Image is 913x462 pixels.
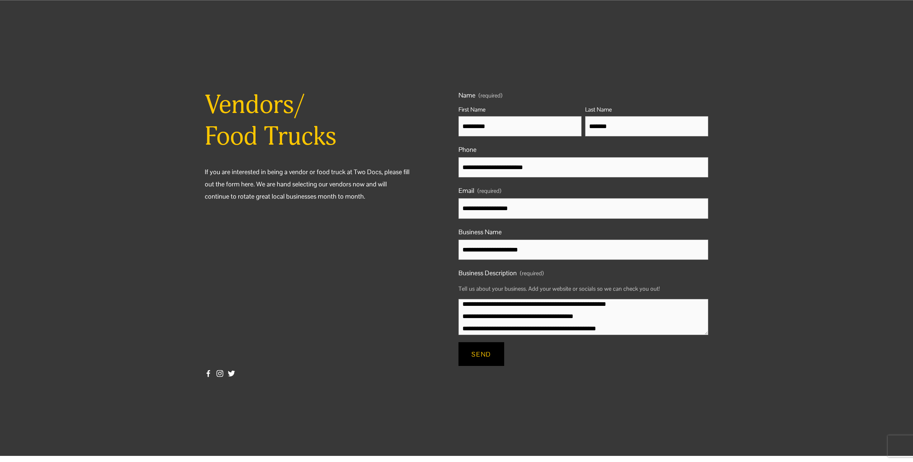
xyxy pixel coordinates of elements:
[479,93,502,99] span: (required)
[458,185,474,197] span: Email
[205,89,412,153] h2: Vendors/ Food Trucks
[458,267,517,279] span: Business Description
[478,186,501,197] span: (required)
[458,342,504,366] button: SendSend
[458,281,708,298] p: Tell us about your business. Add your website or socials so we can check you out!
[585,104,708,116] div: Last Name
[216,370,223,377] a: instagram-unauth
[458,144,476,156] span: Phone
[205,370,212,377] a: Facebook
[458,89,475,101] span: Name
[520,268,544,279] span: (required)
[471,350,491,358] span: Send
[458,226,502,238] span: Business Name
[458,104,582,116] div: First Name
[205,166,412,203] p: If you are interested in being a vendor or food truck at Two Docs, please fill out the form here....
[228,370,235,377] a: twitter-unauth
